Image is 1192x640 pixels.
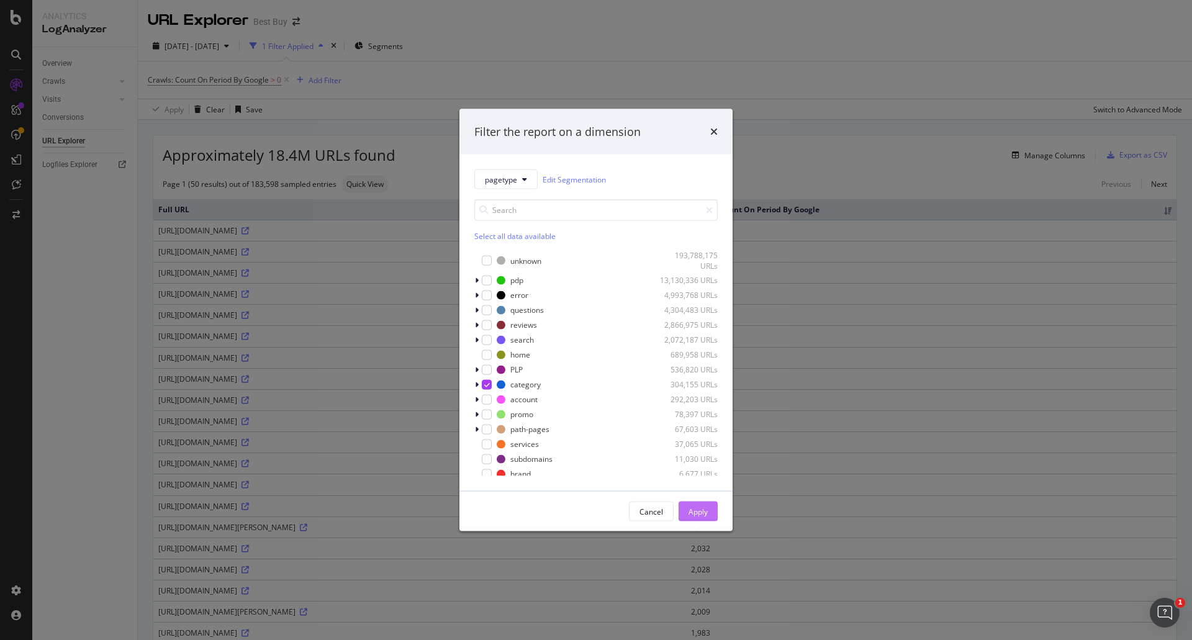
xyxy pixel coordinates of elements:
div: category [510,379,541,390]
div: 304,155 URLs [657,379,718,390]
div: 13,130,336 URLs [657,275,718,286]
a: Edit Segmentation [543,173,606,186]
div: 37,065 URLs [657,439,718,449]
span: 1 [1175,598,1185,608]
div: search [510,335,534,345]
div: times [710,124,718,140]
div: PLP [510,364,523,375]
div: reviews [510,320,537,330]
div: promo [510,409,533,420]
div: pdp [510,275,523,286]
div: Apply [689,506,708,516]
div: 6,677 URLs [657,469,718,479]
div: 67,603 URLs [657,424,718,435]
input: Search [474,199,718,221]
div: unknown [510,255,541,266]
div: Filter the report on a dimension [474,124,641,140]
div: Cancel [639,506,663,516]
div: path-pages [510,424,549,435]
div: 292,203 URLs [657,394,718,405]
div: 689,958 URLs [657,349,718,360]
div: 193,788,175 URLs [657,250,718,271]
div: services [510,439,539,449]
div: 536,820 URLs [657,364,718,375]
div: home [510,349,530,360]
div: Select all data available [474,231,718,241]
iframe: Intercom live chat [1150,598,1180,628]
span: pagetype [485,174,517,184]
div: 78,397 URLs [657,409,718,420]
div: brand [510,469,531,479]
div: error [510,290,528,300]
div: 4,993,768 URLs [657,290,718,300]
div: account [510,394,538,405]
button: pagetype [474,169,538,189]
div: subdomains [510,454,553,464]
div: modal [459,109,733,531]
button: Cancel [629,502,674,521]
div: 2,866,975 URLs [657,320,718,330]
div: 2,072,187 URLs [657,335,718,345]
div: 4,304,483 URLs [657,305,718,315]
button: Apply [679,502,718,521]
div: questions [510,305,544,315]
div: 11,030 URLs [657,454,718,464]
